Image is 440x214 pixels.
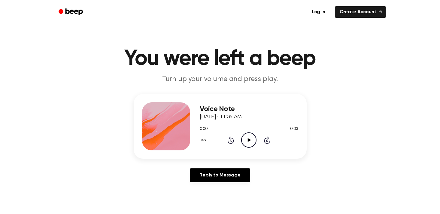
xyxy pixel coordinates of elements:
[105,74,335,84] p: Turn up your volume and press play.
[200,114,242,120] span: [DATE] · 11:35 AM
[190,168,250,182] a: Reply to Message
[335,6,386,18] a: Create Account
[200,126,208,132] span: 0:00
[54,6,88,18] a: Beep
[200,105,298,113] h3: Voice Note
[306,5,331,19] a: Log in
[66,48,374,70] h1: You were left a beep
[290,126,298,132] span: 0:03
[200,135,209,145] button: 1.0x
